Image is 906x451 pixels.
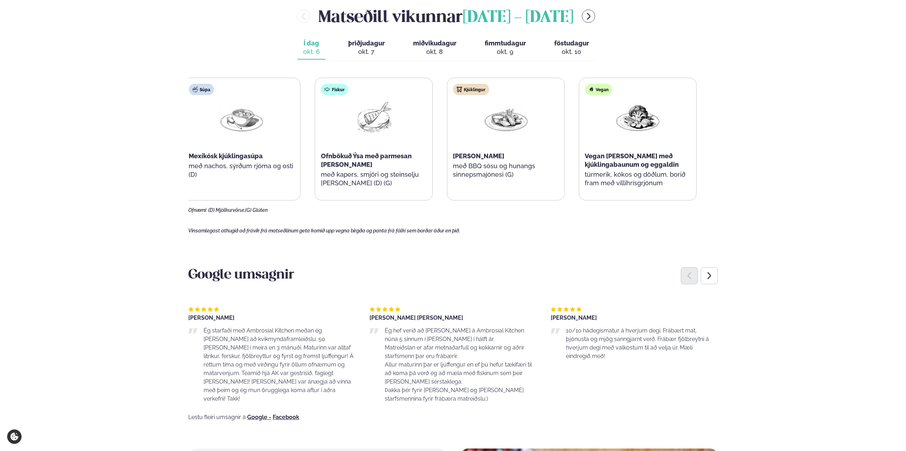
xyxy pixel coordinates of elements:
div: [PERSON_NAME] [PERSON_NAME] [369,315,537,321]
div: okt. 10 [554,48,589,56]
p: með BBQ sósu og hunangs sinnepsmajónesi (G) [453,162,558,179]
p: Matreiðslan er afar metnaðarfull og kokkarnir og aðrir starfsmenn þar eru frábærir. [385,343,537,361]
div: okt. 7 [348,48,385,56]
h2: Matseðill vikunnar [318,5,573,28]
a: Google - [247,414,271,420]
span: þriðjudagur [348,39,385,47]
div: [PERSON_NAME] [551,315,718,321]
span: föstudagur [554,39,589,47]
span: Mexíkósk kjúklingasúpa [189,152,263,160]
button: menu-btn-left [297,10,310,23]
div: Fiskur [321,84,348,95]
span: fimmtudagur [485,39,526,47]
p: Þakka þér fyrir [PERSON_NAME] og [PERSON_NAME] starfsmennina fyrir frábæra matreiðslu:) [385,386,537,403]
img: Vegan.svg [588,87,594,92]
span: Ég starfaði með Ambrosial Kitchen meðan ég [PERSON_NAME] að kvikmyndaframleiðslu. 50 [PERSON_NAME... [204,327,354,402]
a: Cookie settings [7,429,22,444]
a: Facebook [273,414,299,420]
span: (D) Mjólkurvörur, [208,207,245,213]
p: með kapers, smjöri og steinselju [PERSON_NAME] (D) (G) [321,170,427,187]
p: Ég hef verið að [PERSON_NAME] á Ambrosial Kitchen núna 5 sinnum í [PERSON_NAME] í hálft ár. [385,326,537,343]
div: okt. 6 [303,48,320,56]
span: Í dag [303,39,320,48]
img: soup.svg [192,87,198,92]
div: okt. 9 [485,48,526,56]
span: Lestu fleiri umsagnir á [188,414,246,420]
span: Ofnbökuð Ýsa með parmesan [PERSON_NAME] [321,152,412,168]
img: Vegan.png [615,101,660,134]
img: Soup.png [219,101,265,134]
span: miðvikudagur [413,39,456,47]
button: föstudagur okt. 10 [549,36,595,60]
div: Next slide [701,267,718,284]
div: Previous slide [681,267,698,284]
p: túrmerik, kókos og döðlum, borið fram með villihrísgrjónum [585,170,690,187]
div: [PERSON_NAME] [188,315,355,321]
div: Kjúklingur [453,84,489,95]
button: fimmtudagur okt. 9 [479,36,532,60]
span: [PERSON_NAME] [453,152,504,160]
span: 10/10 hádegismatur á hverjum degi. Frábært mat, þjónusta og mjög sanngjarnt verð. Frábær fjölbrey... [566,327,709,359]
button: miðvikudagur okt. 8 [407,36,462,60]
p: með nachos, sýrðum rjóma og osti (D) [189,162,294,179]
img: Chicken-wings-legs.png [483,101,528,134]
img: chicken.svg [456,87,462,92]
div: Vegan [585,84,612,95]
span: (G) Glúten [245,207,268,213]
span: Vinsamlegast athugið að frávik frá matseðlinum geta komið upp vegna birgða og panta frá fólki sem... [188,228,460,233]
button: menu-btn-right [582,10,595,23]
img: fish.svg [324,87,330,92]
h3: Google umsagnir [188,267,718,284]
span: [DATE] - [DATE] [463,10,573,26]
button: þriðjudagur okt. 7 [343,36,390,60]
img: Fish.png [351,101,396,134]
span: Vegan [PERSON_NAME] með kjúklingabaunum og eggaldin [585,152,679,168]
div: Súpa [189,84,214,95]
button: Í dag okt. 6 [298,36,326,60]
div: okt. 8 [413,48,456,56]
span: Ofnæmi: [188,207,207,213]
p: Allur maturinn þar er ljúffengur en ef þú hefur tækifæri til að koma þá verð ég að mæla með fiski... [385,361,537,386]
